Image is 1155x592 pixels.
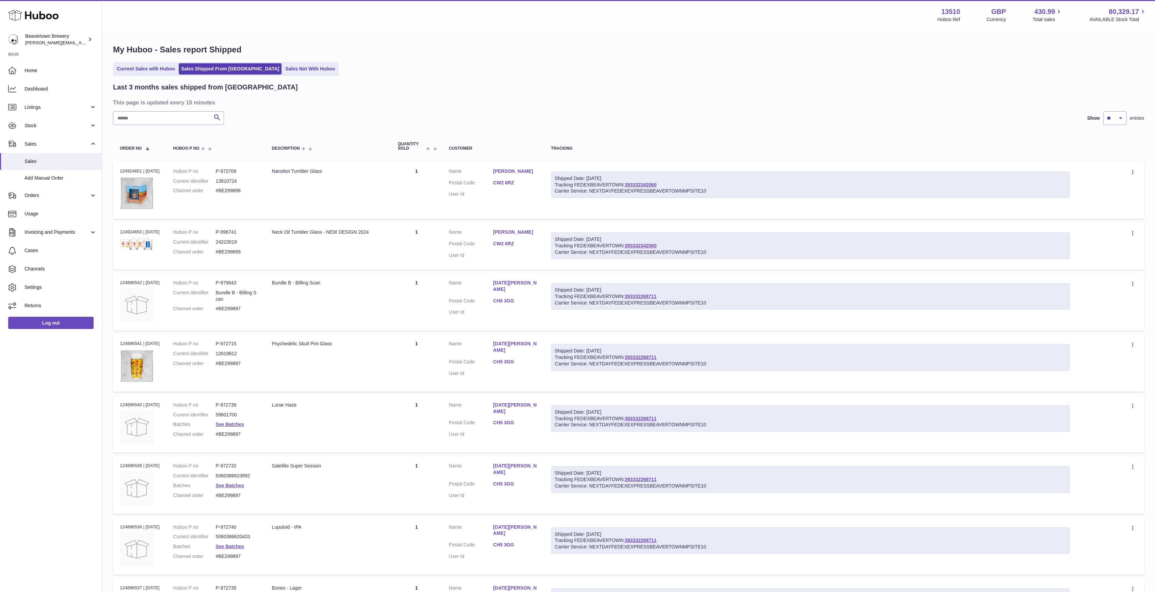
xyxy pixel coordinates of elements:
a: [DATE][PERSON_NAME] [493,341,538,353]
dd: Bundle B - Billing Scan [216,290,258,302]
dt: Channel order [173,553,216,560]
div: 124924651 | [DATE] [120,168,160,174]
dt: Huboo P no [173,168,216,175]
div: Carrier Service: NEXTDAYFEDEXEXPRESSBEAVERTOWNMPSITE10 [555,249,1066,256]
dt: Current identifier [173,533,216,540]
dt: Channel order [173,249,216,255]
dt: Name [449,168,493,176]
span: Sales [25,158,97,165]
dd: #BE299897 [216,553,258,560]
dt: Huboo P no [173,402,216,408]
div: Shipped Date: [DATE] [555,409,1066,415]
dt: Name [449,280,493,294]
a: 393332342060 [625,243,656,248]
div: Carrier Service: NEXTDAYFEDEXEXPRESSBEAVERTOWNMPSITE10 [555,483,1066,489]
span: Returns [25,302,97,309]
dt: Name [449,402,493,416]
span: Cases [25,247,97,254]
div: Neck Oil Tumbler Glass - NEW DESIGN 2024 [272,229,384,235]
dd: P-979643 [216,280,258,286]
td: 1 [391,395,442,453]
a: [DATE][PERSON_NAME] [493,463,538,476]
div: Tracking FEDEXBEAVERTOWN: [551,283,1070,310]
dt: Postal Code [449,359,493,367]
dt: Name [449,341,493,355]
a: 393332268711 [625,355,656,360]
dt: Name [449,524,493,539]
a: CH5 3GG [493,359,538,365]
h3: This page is updated every 15 minutes [113,99,1142,106]
span: entries [1130,115,1144,121]
dt: Postal Code [449,241,493,249]
dt: Postal Code [449,481,493,489]
dd: #BE299897 [216,360,258,367]
span: Usage [25,211,97,217]
dt: Huboo P no [173,280,216,286]
dd: P-972709 [216,168,258,175]
a: See Batches [216,422,244,427]
dd: 13810724 [216,178,258,184]
div: Carrier Service: NEXTDAYFEDEXEXPRESSBEAVERTOWNMPSITE10 [555,422,1066,428]
a: Sales Shipped From [GEOGRAPHIC_DATA] [179,63,282,75]
dt: Channel order [173,360,216,367]
div: Tracking FEDEXBEAVERTOWN: [551,171,1070,198]
div: Lupuloid - IPA [272,524,384,530]
dd: P-972715 [216,341,258,347]
div: Tracking [551,146,1070,151]
span: Settings [25,284,97,291]
dt: Postal Code [449,542,493,550]
div: Shipped Date: [DATE] [555,236,1066,243]
a: [PERSON_NAME] [493,168,538,175]
span: Home [25,67,97,74]
dt: Name [449,463,493,477]
a: See Batches [216,483,244,488]
dt: User Id [449,492,493,499]
dt: User Id [449,309,493,315]
dd: P-972739 [216,402,258,408]
img: no-photo.jpg [120,410,154,444]
div: 124896541 | [DATE] [120,341,160,347]
span: Sales [25,141,90,147]
a: Sales Not With Huboo [283,63,337,75]
span: 430.99 [1034,7,1055,16]
dd: 59601700 [216,412,258,418]
div: Carrier Service: NEXTDAYFEDEXEXPRESSBEAVERTOWNMPSITE10 [555,188,1066,194]
dd: 24223019 [216,239,258,245]
a: 393332342060 [625,182,656,187]
dt: User Id [449,370,493,377]
a: [DATE][PERSON_NAME] [493,280,538,293]
dt: Channel order [173,431,216,438]
label: Show [1087,115,1100,121]
span: Huboo P no [173,146,199,151]
dt: Postal Code [449,298,493,306]
div: Shipped Date: [DATE] [555,470,1066,476]
a: [PERSON_NAME] [493,229,538,235]
dd: P-972735 [216,585,258,591]
dt: Channel order [173,306,216,312]
a: CH5 3GG [493,298,538,304]
a: CW2 6RZ [493,180,538,186]
span: Description [272,146,300,151]
span: Invoicing and Payments [25,229,90,235]
dt: Current identifier [173,412,216,418]
img: Matthew.McCormack@beavertownbrewery.co.uk [8,34,18,45]
div: 124896537 | [DATE] [120,585,160,591]
span: 80,329.17 [1109,7,1139,16]
div: Psychedelic Skull Pint Glass [272,341,384,347]
td: 1 [391,456,442,513]
a: 393332268711 [625,416,656,421]
dd: P-972732 [216,463,258,469]
span: Quantity Sold [398,142,425,151]
td: 1 [391,222,442,269]
span: AVAILABLE Stock Total [1089,16,1147,23]
div: Tracking FEDEXBEAVERTOWN: [551,344,1070,371]
div: Tracking FEDEXBEAVERTOWN: [551,466,1070,493]
dt: Huboo P no [173,463,216,469]
span: Dashboard [25,86,97,92]
dt: Current identifier [173,239,216,245]
div: Shipped Date: [DATE] [555,287,1066,293]
div: 124896540 | [DATE] [120,402,160,408]
td: 1 [391,273,442,330]
img: beavertown-brewery-nanobot-tumbler-glass-packaging.png [120,176,154,210]
a: CH5 3GG [493,542,538,548]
